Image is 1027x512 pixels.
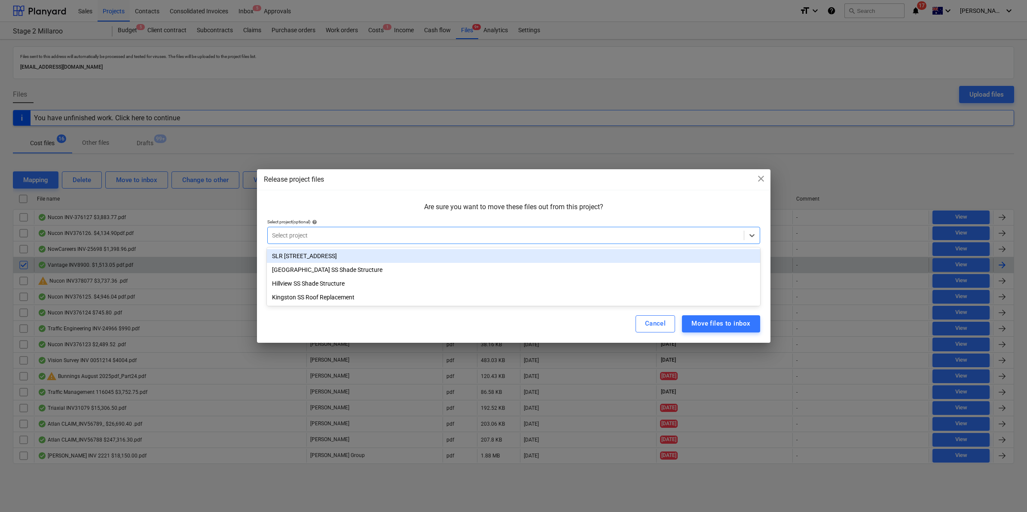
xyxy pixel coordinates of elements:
div: Select project (optional) [267,219,760,225]
div: Hillview SS Shade Structure [267,277,760,290]
div: Cancel [645,318,666,329]
span: help [310,219,317,225]
div: Move files to inbox [691,318,750,329]
button: Move files to inbox [682,315,760,332]
div: Release project files [264,174,764,185]
span: close [756,174,766,184]
p: Are sure you want to move these files out from this project? [267,202,760,212]
div: [GEOGRAPHIC_DATA] SS Shade Structure [267,263,760,277]
div: close [756,174,766,187]
button: Cancel [636,315,675,332]
div: SLR [STREET_ADDRESS] [267,249,760,263]
div: SLR 2 Millaroo Drive [267,249,760,263]
div: Cedar Creek SS Shade Structure [267,263,760,277]
div: Kingston SS Roof Replacement [267,290,760,304]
